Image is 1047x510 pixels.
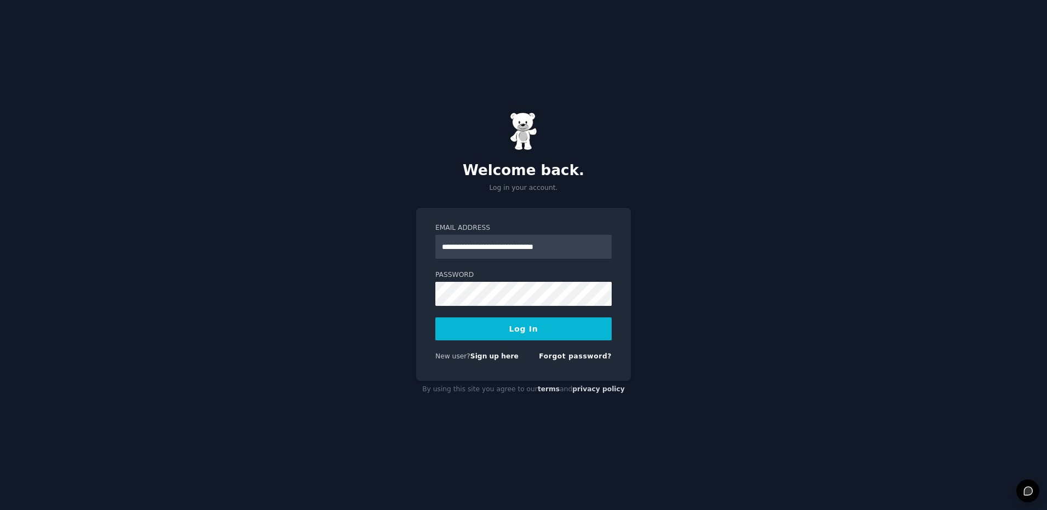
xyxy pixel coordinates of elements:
label: Email Address [435,223,612,233]
a: privacy policy [572,385,625,393]
a: Forgot password? [539,352,612,360]
span: New user? [435,352,470,360]
img: Gummy Bear [510,112,537,150]
p: Log in your account. [416,183,631,193]
label: Password [435,270,612,280]
a: terms [538,385,560,393]
a: Sign up here [470,352,519,360]
h2: Welcome back. [416,162,631,179]
div: By using this site you agree to our and [416,381,631,398]
button: Log In [435,317,612,340]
